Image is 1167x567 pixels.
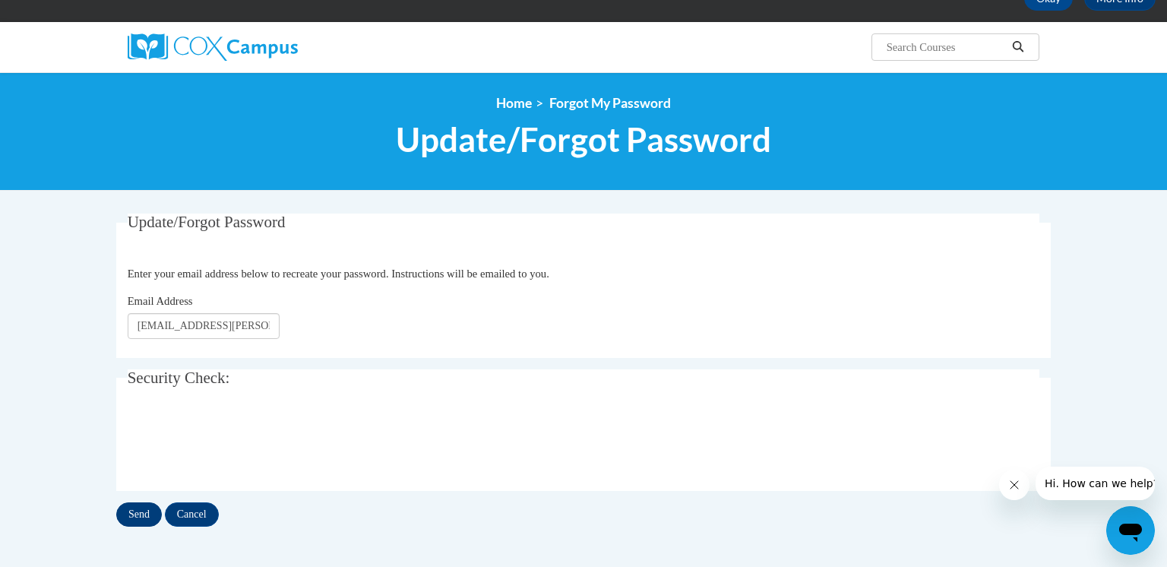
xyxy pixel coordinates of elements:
[549,95,671,111] span: Forgot My Password
[9,11,123,23] span: Hi. How can we help?
[1036,467,1155,500] iframe: Message from company
[128,413,359,472] iframe: reCAPTCHA
[999,470,1029,500] iframe: Close message
[128,33,298,61] img: Cox Campus
[396,119,771,160] span: Update/Forgot Password
[128,313,280,339] input: Email
[1007,38,1029,56] button: Search
[165,502,219,527] input: Cancel
[885,38,1007,56] input: Search Courses
[128,268,549,280] span: Enter your email address below to recreate your password. Instructions will be emailed to you.
[116,502,162,527] input: Send
[128,33,416,61] a: Cox Campus
[128,295,193,307] span: Email Address
[1106,506,1155,555] iframe: Button to launch messaging window
[128,213,286,231] span: Update/Forgot Password
[496,95,532,111] a: Home
[128,369,230,387] span: Security Check:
